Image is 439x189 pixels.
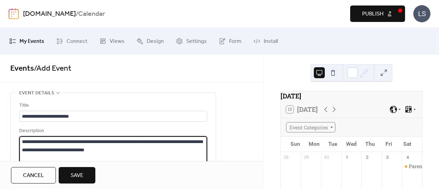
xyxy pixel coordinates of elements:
[23,8,76,21] a: [DOMAIN_NAME]
[51,31,93,52] a: Connect
[305,137,323,152] div: Mon
[229,36,241,47] span: Form
[59,167,95,184] button: Save
[171,31,212,52] a: Settings
[379,137,398,152] div: Fri
[286,137,305,152] div: Sun
[342,137,360,152] div: Wed
[131,31,169,52] a: Design
[281,91,422,101] div: [DATE]
[398,137,417,152] div: Sat
[11,167,56,184] button: Cancel
[4,31,49,52] a: My Events
[344,154,350,161] div: 1
[248,31,283,52] a: Install
[323,137,342,152] div: Tue
[19,127,206,135] div: Description
[19,89,54,97] span: Event details
[264,36,278,47] span: Install
[323,154,330,161] div: 30
[413,5,430,22] div: LS
[34,61,71,76] span: / Add Event
[362,10,383,18] span: Publish
[78,8,105,21] b: Calendar
[19,102,206,110] div: Title
[364,154,370,161] div: 2
[94,31,130,52] a: Views
[147,36,164,47] span: Design
[214,31,247,52] a: Form
[20,36,44,47] span: My Events
[9,8,19,19] img: logo
[384,154,390,161] div: 3
[186,36,207,47] span: Settings
[23,172,44,180] span: Cancel
[404,154,411,161] div: 4
[303,154,309,161] div: 29
[361,137,379,152] div: Thu
[110,36,124,47] span: Views
[402,163,422,170] div: Parent's Night Out
[350,5,405,22] button: Publish
[67,36,87,47] span: Connect
[71,172,83,180] span: Save
[283,154,289,161] div: 28
[76,8,78,21] b: /
[10,61,34,76] a: Events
